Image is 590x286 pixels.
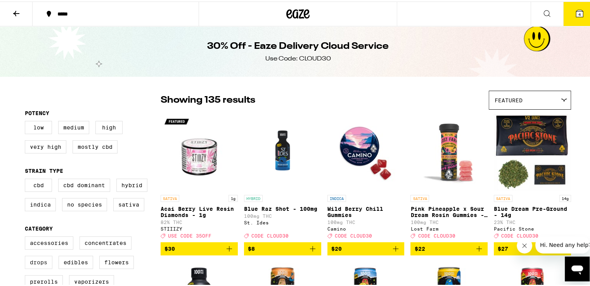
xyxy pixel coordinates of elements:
p: 23% THC [494,218,571,223]
span: $27 [498,244,508,250]
p: 100mg THC [244,212,321,217]
span: $20 [331,244,342,250]
span: Hi. Need any help? [5,5,56,12]
p: Showing 135 results [161,92,255,105]
img: St. Ides - Blue Raz Shot - 100mg [244,112,321,190]
p: 100mg THC [327,218,405,223]
label: Very High [25,139,66,152]
legend: Strain Type [25,166,63,172]
p: Wild Berry Chill Gummies [327,204,405,217]
p: SATIVA [161,193,179,200]
span: CODE CLOUD30 [251,232,289,237]
a: Open page for Acai Berry Live Resin Diamonds - 1g from STIIIZY [161,112,238,241]
legend: Category [25,224,53,230]
label: No Species [62,196,107,210]
iframe: Message from company [535,235,590,252]
label: CBD Dominant [58,177,110,190]
span: USE CODE 35OFF [168,232,211,237]
label: Medium [58,119,89,133]
label: Low [25,119,52,133]
label: High [95,119,123,133]
p: Acai Berry Live Resin Diamonds - 1g [161,204,238,217]
button: Add to bag [410,241,488,254]
a: Open page for Blue Dream Pre-Ground - 14g from Pacific Stone [494,112,571,241]
p: 100mg THC [410,218,488,223]
p: 14g [559,193,571,200]
a: Open page for Blue Raz Shot - 100mg from St. Ides [244,112,321,241]
button: Add to bag [161,241,238,254]
p: 1g [228,193,238,200]
button: Add to bag [244,241,321,254]
h1: 30% Off - Eaze Delivery Cloud Service [207,38,389,52]
label: Flowers [99,254,134,267]
p: INDICA [327,193,346,200]
div: St. Ides [244,219,321,224]
label: Sativa [113,196,144,210]
p: 82% THC [161,218,238,223]
label: Hybrid [116,177,147,190]
label: CBD [25,177,52,190]
span: CODE CLOUD30 [501,232,538,237]
p: Pink Pineapple x Sour Dream Rosin Gummies - 100mg [410,204,488,217]
div: Lost Farm [410,225,488,230]
iframe: Close message [517,236,532,252]
img: Pacific Stone - Blue Dream Pre-Ground - 14g [494,112,571,190]
label: Edibles [59,254,93,267]
span: $30 [164,244,175,250]
a: Open page for Wild Berry Chill Gummies from Camino [327,112,405,241]
span: 4 [578,10,581,15]
img: Lost Farm - Pink Pineapple x Sour Dream Rosin Gummies - 100mg [410,112,488,190]
span: $8 [248,244,255,250]
img: Camino - Wild Berry Chill Gummies [327,112,405,190]
img: STIIIZY - Acai Berry Live Resin Diamonds - 1g [161,112,238,190]
div: Camino [327,225,405,230]
p: HYBRID [244,193,263,200]
p: SATIVA [494,193,512,200]
iframe: Button to launch messaging window [565,255,590,280]
span: CODE CLOUD30 [418,232,455,237]
p: Blue Dream Pre-Ground - 14g [494,204,571,217]
div: Pacific Stone [494,225,571,230]
span: Featured [495,96,523,102]
span: $22 [414,244,425,250]
label: Concentrates [80,235,131,248]
label: Drops [25,254,52,267]
div: Use Code: CLOUD30 [265,53,331,62]
p: SATIVA [410,193,429,200]
button: Add to bag [494,241,571,254]
a: Open page for Pink Pineapple x Sour Dream Rosin Gummies - 100mg from Lost Farm [410,112,488,241]
label: Accessories [25,235,73,248]
legend: Potency [25,109,49,115]
label: Indica [25,196,56,210]
label: Mostly CBD [73,139,118,152]
span: CODE CLOUD30 [335,232,372,237]
button: Add to bag [327,241,405,254]
p: Blue Raz Shot - 100mg [244,204,321,210]
div: STIIIZY [161,225,238,230]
